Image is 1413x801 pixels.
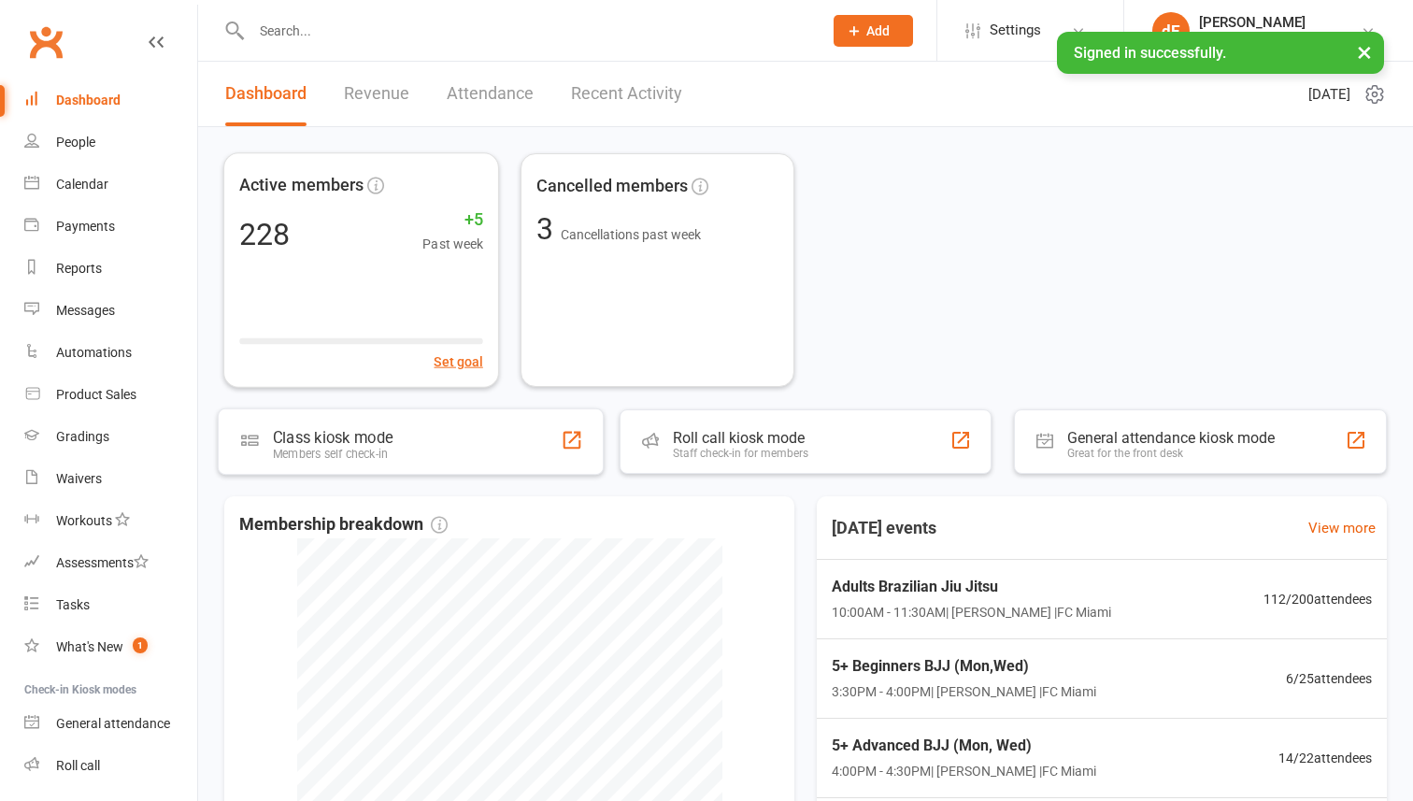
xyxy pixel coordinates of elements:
span: Signed in successfully. [1074,44,1226,62]
div: Automations [56,345,132,360]
span: 3:30PM - 4:00PM | [PERSON_NAME] | FC Miami [832,681,1096,702]
a: General attendance kiosk mode [24,703,197,745]
a: Dashboard [225,62,307,126]
div: General attendance [56,716,170,731]
span: 14 / 22 attendees [1278,748,1372,768]
span: 5+ Advanced BJJ (Mon, Wed) [832,734,1096,758]
button: Add [834,15,913,47]
div: Roll call kiosk mode [673,429,808,447]
div: 228 [239,219,290,249]
a: Calendar [24,164,197,206]
div: Waivers [56,471,102,486]
span: 1 [133,637,148,653]
div: Tasks [56,597,90,612]
span: +5 [422,207,482,234]
span: Past week [422,234,482,255]
a: Recent Activity [571,62,682,126]
a: Waivers [24,458,197,500]
div: What's New [56,639,123,654]
div: Dashboard [56,93,121,107]
span: 112 / 200 attendees [1263,589,1372,609]
div: General attendance kiosk mode [1067,429,1275,447]
span: Settings [990,9,1041,51]
div: Roll call [56,758,100,773]
div: Gradings [56,429,109,444]
div: Fight Club [PERSON_NAME] [1199,31,1361,48]
div: Assessments [56,555,149,570]
span: [DATE] [1308,83,1350,106]
span: Add [866,23,890,38]
span: Active members [239,172,364,199]
a: Product Sales [24,374,197,416]
a: People [24,122,197,164]
span: 10:00AM - 11:30AM | [PERSON_NAME] | FC Miami [832,602,1111,622]
button: Set goal [434,350,482,372]
span: Membership breakdown [239,511,448,538]
div: People [56,135,95,150]
a: Automations [24,332,197,374]
a: Roll call [24,745,197,787]
a: Tasks [24,584,197,626]
input: Search... [246,18,809,44]
div: Workouts [56,513,112,528]
a: Attendance [447,62,534,126]
span: 6 / 25 attendees [1286,668,1372,689]
a: Gradings [24,416,197,458]
button: × [1348,32,1381,72]
span: 5+ Beginners BJJ (Mon,Wed) [832,654,1096,679]
h3: [DATE] events [817,511,951,545]
a: Assessments [24,542,197,584]
div: [PERSON_NAME] [1199,14,1361,31]
div: Messages [56,303,115,318]
div: Payments [56,219,115,234]
a: Reports [24,248,197,290]
div: Reports [56,261,102,276]
span: Adults Brazilian Jiu Jitsu [832,575,1111,599]
span: 4:00PM - 4:30PM | [PERSON_NAME] | FC Miami [832,761,1096,781]
div: Great for the front desk [1067,447,1275,460]
a: Revenue [344,62,409,126]
div: Staff check-in for members [673,447,808,460]
a: Clubworx [22,19,69,65]
div: Calendar [56,177,108,192]
div: Class kiosk mode [273,429,392,448]
div: dE [1152,12,1190,50]
span: Cancellations past week [561,227,701,242]
div: Members self check-in [273,447,392,461]
div: Product Sales [56,387,136,402]
span: Cancelled members [536,173,688,200]
span: 3 [536,211,561,247]
a: View more [1308,517,1376,539]
a: Messages [24,290,197,332]
a: Dashboard [24,79,197,122]
a: Workouts [24,500,197,542]
a: What's New1 [24,626,197,668]
a: Payments [24,206,197,248]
